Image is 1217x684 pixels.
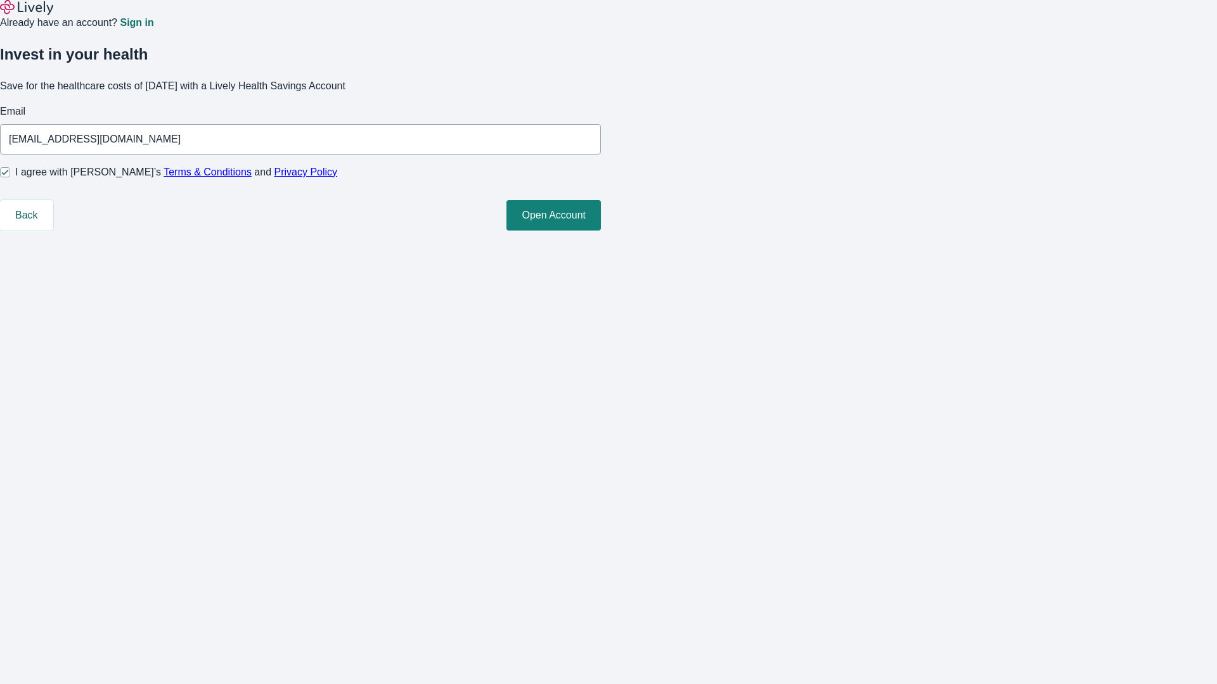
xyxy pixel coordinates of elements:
span: I agree with [PERSON_NAME]’s and [15,165,337,180]
a: Privacy Policy [274,167,338,177]
a: Sign in [120,18,153,28]
a: Terms & Conditions [164,167,252,177]
button: Open Account [506,200,601,231]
